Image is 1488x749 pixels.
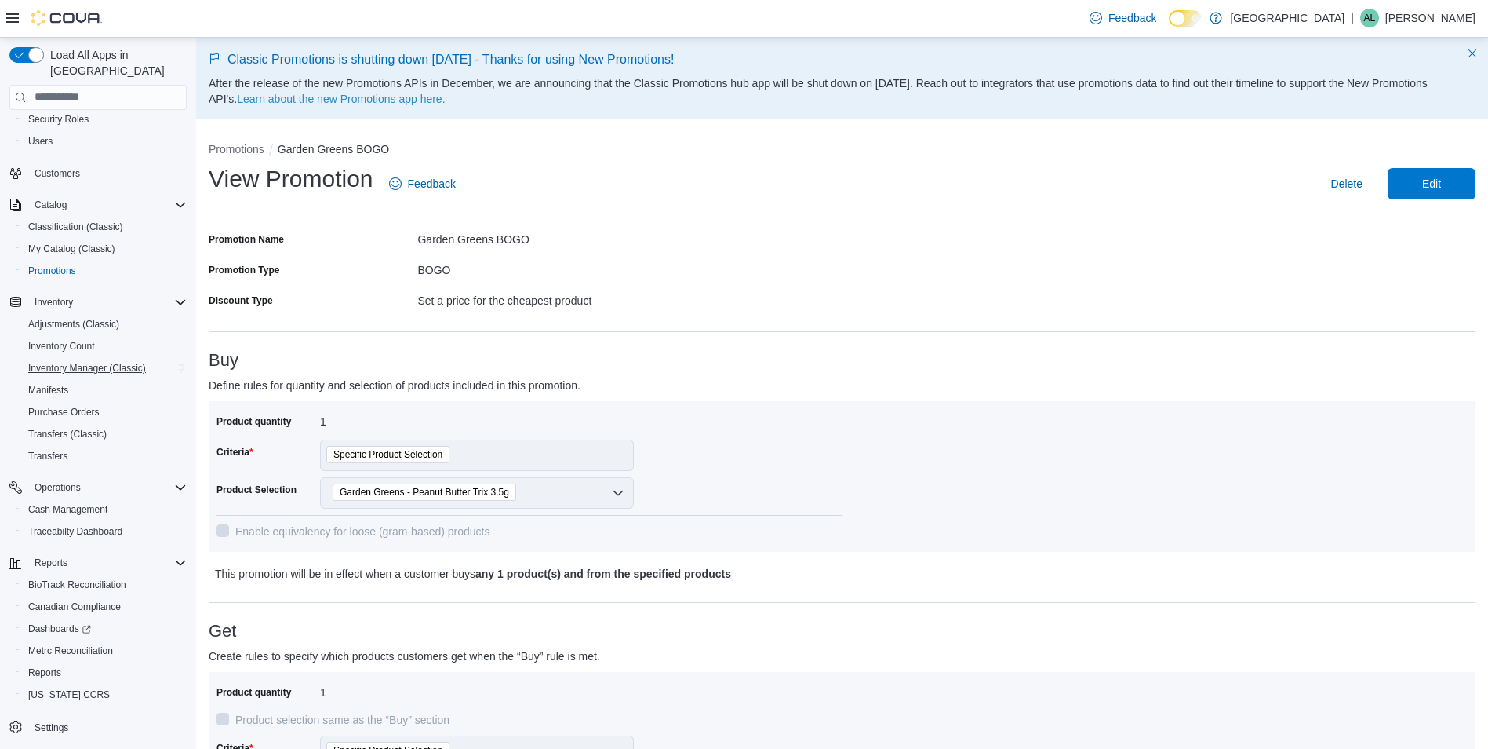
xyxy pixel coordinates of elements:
[22,132,187,151] span: Users
[28,689,110,701] span: [US_STATE] CCRS
[22,500,187,519] span: Cash Management
[1364,9,1376,27] span: AL
[216,484,297,496] label: Product Selection
[22,619,187,638] span: Dashboards
[3,162,193,185] button: Customers
[333,484,516,501] span: Garden Greens - Peanut Butter Trix 3.5g
[16,640,193,662] button: Metrc Reconciliation
[22,359,187,378] span: Inventory Manager (Classic)
[209,294,273,307] label: Discount Type
[35,557,67,569] span: Reports
[28,243,115,255] span: My Catalog (Classic)
[28,478,87,497] button: Operations
[209,141,1475,160] nav: An example of EuiBreadcrumbs
[1385,9,1475,27] p: [PERSON_NAME]
[1422,176,1441,192] span: Edit
[22,337,187,356] span: Inventory Count
[28,293,187,312] span: Inventory
[16,401,193,423] button: Purchase Orders
[28,384,68,396] span: Manifests
[3,291,193,313] button: Inventory
[22,381,75,400] a: Manifests
[22,522,187,541] span: Traceabilty Dashboard
[408,176,456,192] span: Feedback
[22,619,97,638] a: Dashboards
[35,722,68,734] span: Settings
[28,525,122,538] span: Traceabilty Dashboard
[28,667,61,679] span: Reports
[16,684,193,706] button: [US_STATE] CCRS
[216,522,490,541] label: Enable equivalency for loose (gram-based) products
[22,337,101,356] a: Inventory Count
[16,521,193,543] button: Traceabilty Dashboard
[22,239,122,258] a: My Catalog (Classic)
[28,478,187,497] span: Operations
[22,500,114,519] a: Cash Management
[22,597,187,616] span: Canadian Compliance
[16,379,193,401] button: Manifests
[333,447,442,462] span: Specific Product Selection
[22,261,187,280] span: Promotions
[28,406,100,418] span: Purchase Orders
[28,195,73,214] button: Catalog
[209,622,1475,641] h3: Get
[22,110,187,129] span: Security Roles
[22,663,187,682] span: Reports
[22,359,152,378] a: Inventory Manager (Classic)
[28,718,75,737] a: Settings
[28,340,95,353] span: Inventory Count
[16,596,193,618] button: Canadian Compliance
[209,75,1475,107] p: After the release of the new Promotions APIs in December, we are announcing that the Classic Prom...
[28,645,113,657] span: Metrc Reconciliation
[22,239,187,258] span: My Catalog (Classic)
[209,233,284,246] label: Promotion Name
[28,503,107,516] span: Cash Management
[22,685,116,704] a: [US_STATE] CCRS
[22,217,129,236] a: Classification (Classic)
[1388,168,1475,199] button: Edit
[35,167,80,180] span: Customers
[475,568,731,580] b: any 1 product(s) and from the specified products
[28,601,121,613] span: Canadian Compliance
[28,113,89,126] span: Security Roles
[16,130,193,152] button: Users
[28,362,146,374] span: Inventory Manager (Classic)
[209,351,1475,370] h3: Buy
[22,381,187,400] span: Manifests
[28,623,91,635] span: Dashboards
[22,597,127,616] a: Canadian Compliance
[340,484,509,500] span: Garden Greens - Peanut Butter Trix 3.5g
[28,579,126,591] span: BioTrack Reconciliation
[16,313,193,335] button: Adjustments (Classic)
[22,315,187,334] span: Adjustments (Classic)
[1463,44,1482,63] button: Dismiss this callout
[16,216,193,238] button: Classification (Classic)
[28,164,86,183] a: Customers
[22,425,187,444] span: Transfers (Classic)
[28,318,119,331] span: Adjustments (Classic)
[22,575,133,594] a: BioTrack Reconciliation
[209,376,1159,395] p: Define rules for quantity and selection of products included in this promotion.
[22,403,106,422] a: Purchase Orders
[209,264,279,276] label: Promotion Type
[3,552,193,574] button: Reports
[22,522,129,541] a: Traceabilty Dashboard
[1083,2,1162,34] a: Feedback
[28,554,187,572] span: Reports
[28,554,74,572] button: Reports
[209,50,1475,69] p: Classic Promotions is shutting down [DATE] - Thanks for using New Promotions!
[1351,9,1354,27] p: |
[22,685,187,704] span: Washington CCRS
[35,199,67,211] span: Catalog
[16,260,193,282] button: Promotions
[22,641,187,660] span: Metrc Reconciliation
[417,288,842,307] div: Set a price for the cheapest product
[16,238,193,260] button: My Catalog (Classic)
[22,261,82,280] a: Promotions
[1108,10,1156,26] span: Feedback
[28,135,53,148] span: Users
[1169,10,1202,27] input: Dark Mode
[16,357,193,379] button: Inventory Manager (Classic)
[417,227,842,246] div: Garden Greens BOGO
